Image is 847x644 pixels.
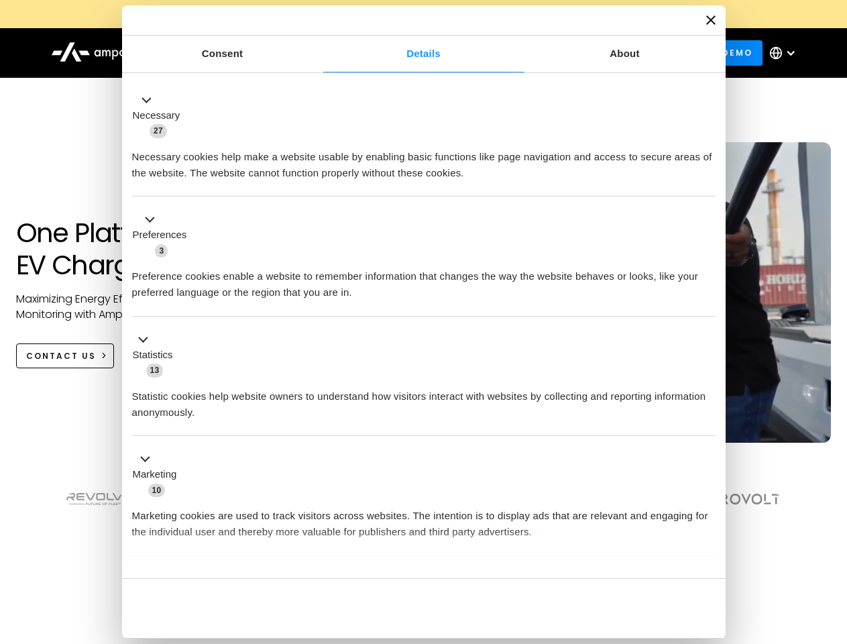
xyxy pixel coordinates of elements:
[26,350,96,362] div: CONTACT US
[133,108,180,123] label: Necessary
[133,347,173,363] label: Statistics
[132,258,716,301] div: Preference cookies enable a website to remember information that changes the way the website beha...
[132,571,242,588] button: Unclassified (2)
[148,484,166,497] span: 10
[132,92,188,139] button: Necessary (27)
[132,139,716,181] div: Necessary cookies help make a website usable by enabling basic functions like page navigation and...
[133,227,187,243] label: Preferences
[150,124,167,138] span: 27
[155,244,168,258] span: 3
[122,7,726,21] a: New Webinars: Register to Upcoming WebinarsREGISTER HERE
[16,217,270,281] h1: One Platform for EV Charging Hubs
[16,343,115,368] a: CONTACT US
[146,364,164,377] span: 13
[524,36,726,72] a: About
[132,378,716,421] div: Statistic cookies help website owners to understand how visitors interact with websites by collec...
[323,36,524,72] a: Details
[122,36,323,72] a: Consent
[221,573,234,586] span: 2
[522,589,715,628] button: Okay
[16,292,270,322] p: Maximizing Energy Efficiency, Uptime, and 24/7 Monitoring with Ampcontrol Solutions
[132,331,181,378] button: Statistics (13)
[701,494,781,504] img: Aerovolt Logo
[132,498,716,540] div: Marketing cookies are used to track visitors across websites. The intention is to display ads tha...
[706,15,716,25] button: Close banner
[133,467,177,482] label: Marketing
[132,212,195,259] button: Preferences (3)
[132,451,185,498] button: Marketing (10)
